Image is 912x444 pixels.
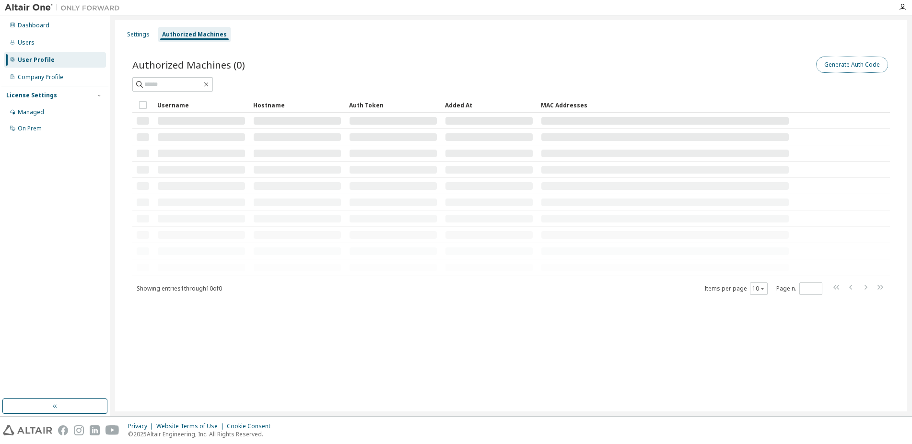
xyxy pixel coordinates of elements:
div: Company Profile [18,73,63,81]
img: altair_logo.svg [3,425,52,435]
div: Authorized Machines [162,31,227,38]
span: Showing entries 1 through 10 of 0 [137,284,222,292]
div: On Prem [18,125,42,132]
div: Hostname [253,97,341,113]
div: License Settings [6,92,57,99]
span: Authorized Machines (0) [132,58,245,71]
div: Users [18,39,35,47]
button: Generate Auth Code [816,57,888,73]
div: Added At [445,97,533,113]
div: Cookie Consent [227,422,276,430]
img: facebook.svg [58,425,68,435]
div: Username [157,97,246,113]
span: Page n. [776,282,822,295]
p: © 2025 Altair Engineering, Inc. All Rights Reserved. [128,430,276,438]
button: 10 [752,285,765,292]
div: Settings [127,31,150,38]
img: Altair One [5,3,125,12]
img: instagram.svg [74,425,84,435]
img: youtube.svg [105,425,119,435]
span: Items per page [704,282,768,295]
div: MAC Addresses [541,97,789,113]
img: linkedin.svg [90,425,100,435]
div: Dashboard [18,22,49,29]
div: Auth Token [349,97,437,113]
div: Website Terms of Use [156,422,227,430]
div: Privacy [128,422,156,430]
div: Managed [18,108,44,116]
div: User Profile [18,56,55,64]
